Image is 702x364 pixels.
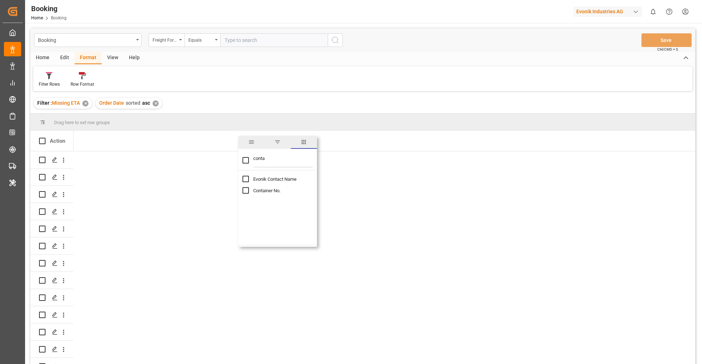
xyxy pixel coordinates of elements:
[188,35,213,43] div: Equals
[30,169,73,186] div: Press SPACE to select this row.
[102,52,124,64] div: View
[30,323,73,341] div: Press SPACE to select this row.
[661,4,677,20] button: Help Center
[573,6,642,17] div: Evonik Industries AG
[34,33,141,47] button: open menu
[142,100,150,106] span: asc
[71,81,94,88] div: Row Format
[253,188,280,193] span: Container No.
[253,153,313,167] input: Filter Columns Input
[31,3,67,14] div: Booking
[242,173,321,185] div: Evonik Contact Name column toggle visibility (hidden)
[30,255,73,272] div: Press SPACE to select this row.
[149,33,184,47] button: open menu
[124,52,145,64] div: Help
[30,203,73,220] div: Press SPACE to select this row.
[37,100,52,106] span: Filter :
[82,100,88,107] div: ✕
[39,81,60,88] div: Filter Rows
[573,5,645,18] button: Evonik Industries AG
[645,4,661,20] button: show 0 new notifications
[30,289,73,306] div: Press SPACE to select this row.
[153,35,177,43] div: Freight Forwarder's Reference No.
[30,272,73,289] div: Press SPACE to select this row.
[30,220,73,237] div: Press SPACE to select this row.
[31,15,43,20] a: Home
[55,52,74,64] div: Edit
[30,237,73,255] div: Press SPACE to select this row.
[641,33,692,47] button: Save
[253,176,297,182] span: Evonik Contact Name
[99,100,124,106] span: Order Date
[238,136,264,149] span: general
[657,47,678,52] span: Ctrl/CMD + S
[184,33,220,47] button: open menu
[328,33,343,47] button: search button
[50,138,65,144] div: Action
[153,100,159,107] div: ✕
[291,136,317,149] span: columns
[74,52,102,64] div: Format
[54,120,110,125] span: Drag here to set row groups
[30,151,73,169] div: Press SPACE to select this row.
[264,136,290,149] span: filter
[126,100,140,106] span: sorted
[220,33,328,47] input: Type to search
[30,52,55,64] div: Home
[30,306,73,323] div: Press SPACE to select this row.
[30,186,73,203] div: Press SPACE to select this row.
[242,185,321,196] div: Container No. column toggle visibility (hidden)
[38,35,134,44] div: Booking
[52,100,80,106] span: Missing ETA
[30,341,73,358] div: Press SPACE to select this row.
